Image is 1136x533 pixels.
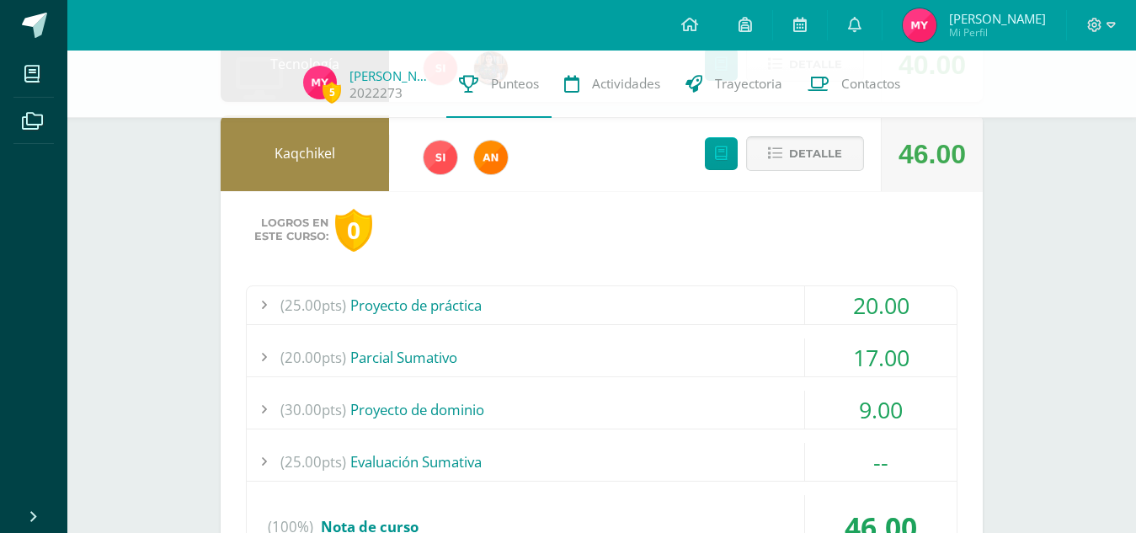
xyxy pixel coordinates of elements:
[254,216,328,243] span: Logros en este curso:
[349,84,403,102] a: 2022273
[335,209,372,252] div: 0
[247,443,957,481] div: Evaluación Sumativa
[446,51,552,118] a: Punteos
[746,136,864,171] button: Detalle
[280,391,346,429] span: (30.00pts)
[789,138,842,169] span: Detalle
[247,391,957,429] div: Proyecto de dominio
[349,67,434,84] a: [PERSON_NAME]
[805,286,957,324] div: 20.00
[552,51,673,118] a: Actividades
[303,66,337,99] img: f9abb0ae9418971445c6ba7d63445e70.png
[280,286,346,324] span: (25.00pts)
[805,391,957,429] div: 9.00
[247,338,957,376] div: Parcial Sumativo
[474,141,508,174] img: fc6731ddebfef4a76f049f6e852e62c4.png
[280,443,346,481] span: (25.00pts)
[673,51,795,118] a: Trayectoria
[715,75,782,93] span: Trayectoria
[247,286,957,324] div: Proyecto de práctica
[903,8,936,42] img: f9abb0ae9418971445c6ba7d63445e70.png
[280,338,346,376] span: (20.00pts)
[805,443,957,481] div: --
[491,75,539,93] span: Punteos
[795,51,913,118] a: Contactos
[899,116,966,192] div: 46.00
[323,82,341,103] span: 5
[221,115,389,191] div: Kaqchikel
[949,10,1046,27] span: [PERSON_NAME]
[805,338,957,376] div: 17.00
[841,75,900,93] span: Contactos
[592,75,660,93] span: Actividades
[424,141,457,174] img: 1e3c7f018e896ee8adc7065031dce62a.png
[949,25,1046,40] span: Mi Perfil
